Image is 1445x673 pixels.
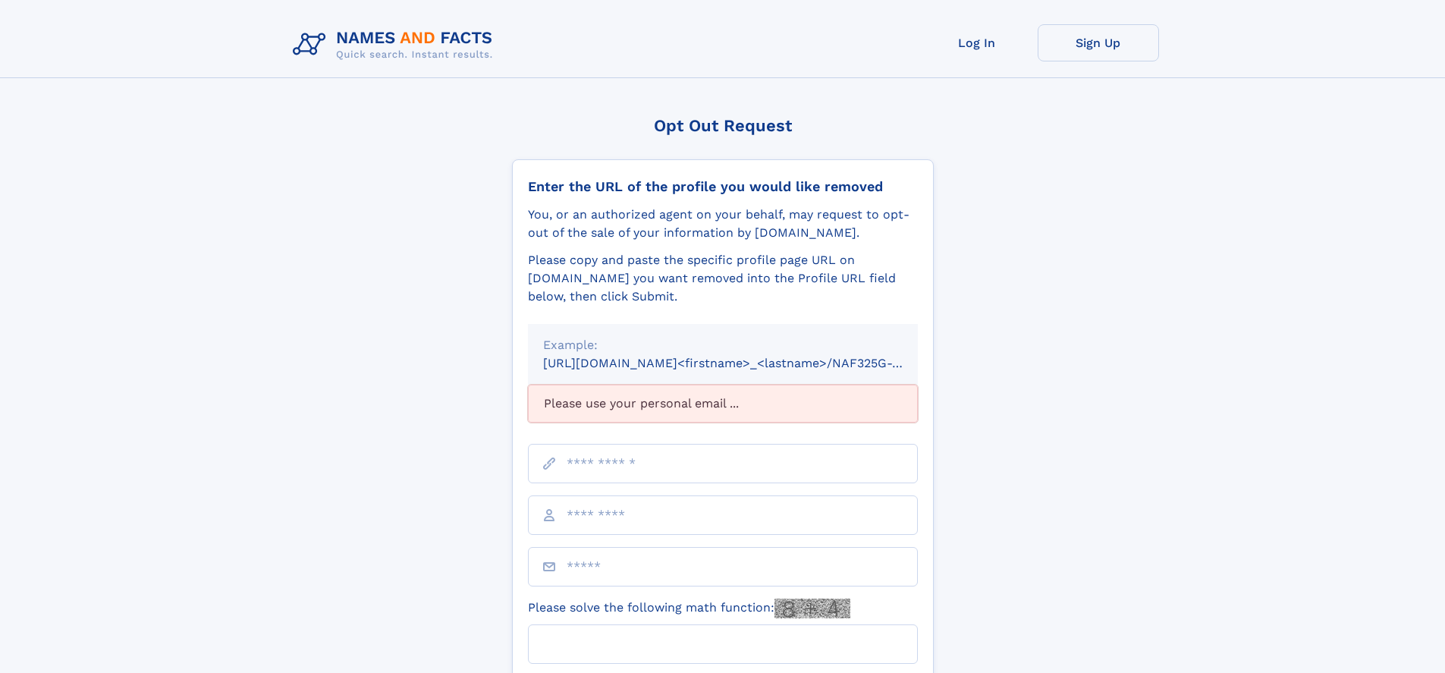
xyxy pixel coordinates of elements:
div: Example: [543,336,903,354]
div: Please copy and paste the specific profile page URL on [DOMAIN_NAME] you want removed into the Pr... [528,251,918,306]
div: Please use your personal email ... [528,385,918,423]
div: Enter the URL of the profile you would like removed [528,178,918,195]
small: [URL][DOMAIN_NAME]<firstname>_<lastname>/NAF325G-xxxxxxxx [543,356,947,370]
div: Opt Out Request [512,116,934,135]
div: You, or an authorized agent on your behalf, may request to opt-out of the sale of your informatio... [528,206,918,242]
img: Logo Names and Facts [287,24,505,65]
a: Log In [916,24,1038,61]
a: Sign Up [1038,24,1159,61]
label: Please solve the following math function: [528,599,850,618]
